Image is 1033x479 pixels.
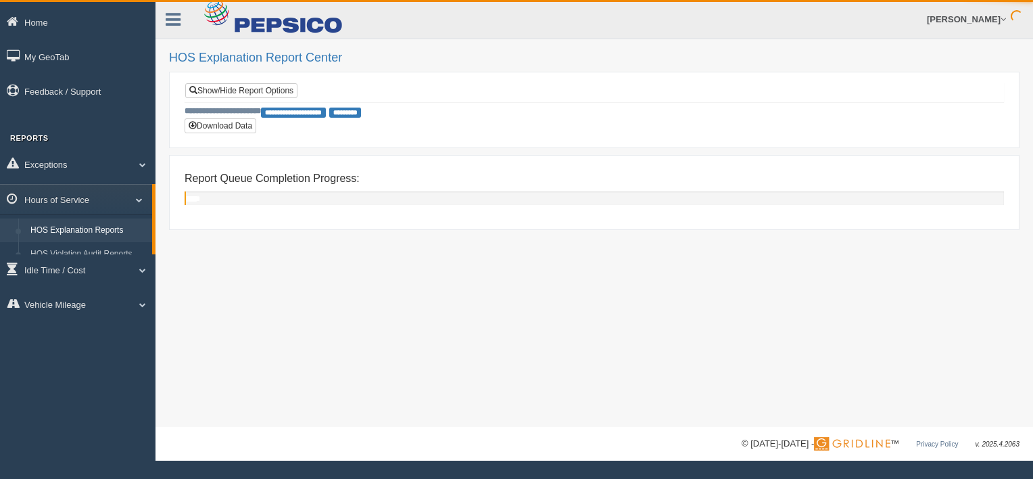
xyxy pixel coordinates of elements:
[742,437,1019,451] div: © [DATE]-[DATE] - ™
[24,219,152,243] a: HOS Explanation Reports
[185,118,256,133] button: Download Data
[169,51,1019,65] h2: HOS Explanation Report Center
[976,440,1019,448] span: v. 2025.4.2063
[185,173,1004,185] h4: Report Queue Completion Progress:
[916,440,958,448] a: Privacy Policy
[814,437,890,451] img: Gridline
[24,242,152,267] a: HOS Violation Audit Reports
[185,83,297,98] a: Show/Hide Report Options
